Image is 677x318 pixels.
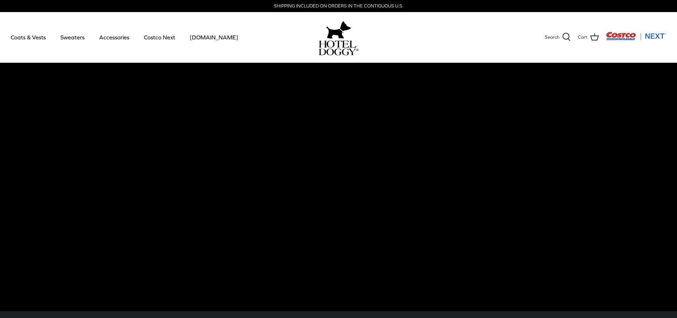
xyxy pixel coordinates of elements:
span: Search [545,34,559,41]
a: Coats & Vests [4,25,52,49]
img: hoteldoggy.com [326,19,351,40]
a: hoteldoggy.com hoteldoggycom [319,19,359,55]
a: Sweaters [54,25,91,49]
a: [DOMAIN_NAME] [183,25,245,49]
a: Search [545,33,571,42]
img: hoteldoggycom [319,40,359,55]
a: Visit Costco Next [606,36,666,42]
img: Costco Next [606,32,666,40]
a: Costco Next [138,25,182,49]
a: Accessories [93,25,136,49]
a: Cart [578,33,599,42]
span: Cart [578,34,587,41]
